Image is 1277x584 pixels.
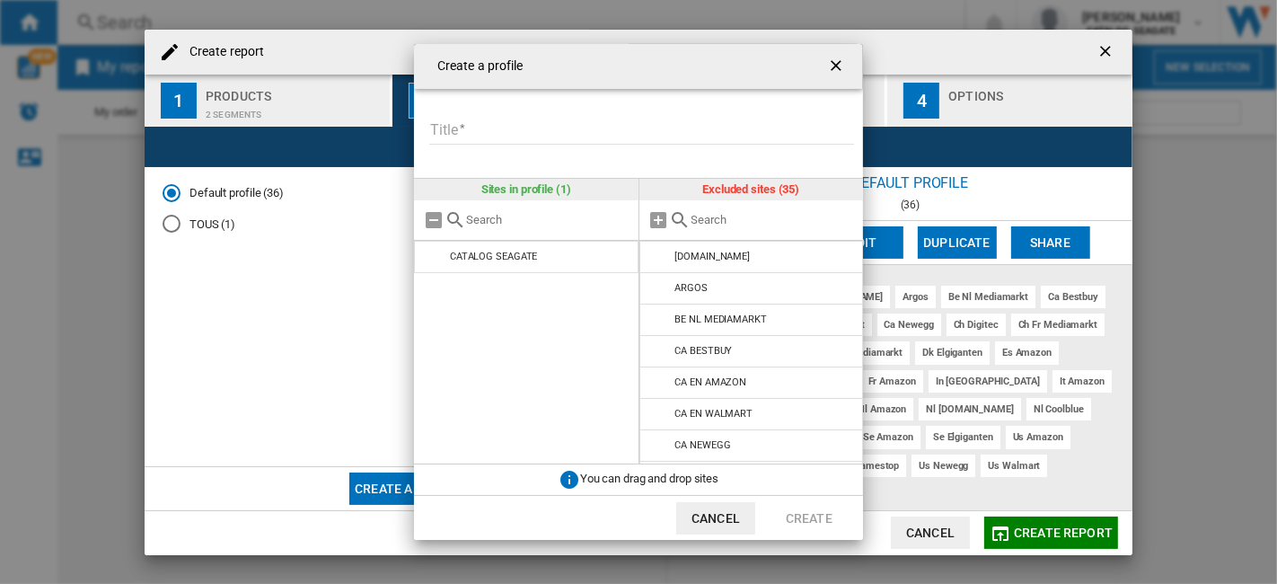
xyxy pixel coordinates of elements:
[820,49,856,84] button: getI18NText('BUTTONS.CLOSE_DIALOG')
[423,209,445,231] md-icon: Remove all
[428,58,524,75] h4: Create a profile
[674,345,732,357] div: CA BESTBUY
[639,179,864,200] div: Excluded sites (35)
[414,179,638,200] div: Sites in profile (1)
[674,439,730,451] div: CA NEWEGG
[827,57,849,78] ng-md-icon: getI18NText('BUTTONS.CLOSE_DIALOG')
[414,44,863,541] md-dialog: {{::title}} {{::getI18NText('BUTTONS.CANCEL')}} ...
[674,251,750,262] div: [DOMAIN_NAME]
[674,314,766,325] div: BE NL MEDIAMARKT
[466,213,630,226] input: Search
[674,282,708,294] div: ARGOS
[770,502,849,535] button: Create
[676,502,755,535] button: Cancel
[691,213,855,226] input: Search
[674,376,746,388] div: CA EN AMAZON
[580,473,718,486] span: You can drag and drop sites
[648,209,670,231] md-icon: Add all
[674,408,753,420] div: CA EN WALMART
[450,251,538,262] div: CATALOG SEAGATE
